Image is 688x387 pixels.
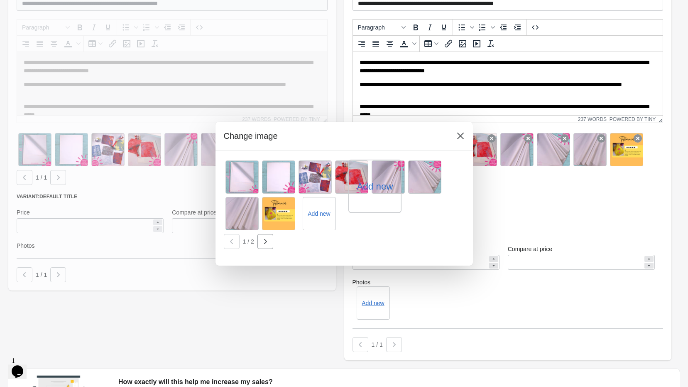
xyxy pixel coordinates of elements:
label: Add new [308,210,330,218]
h2: Change image [224,130,445,142]
span: 1 / 2 [243,238,254,245]
label: Add new [357,180,393,193]
iframe: chat widget [8,354,35,379]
